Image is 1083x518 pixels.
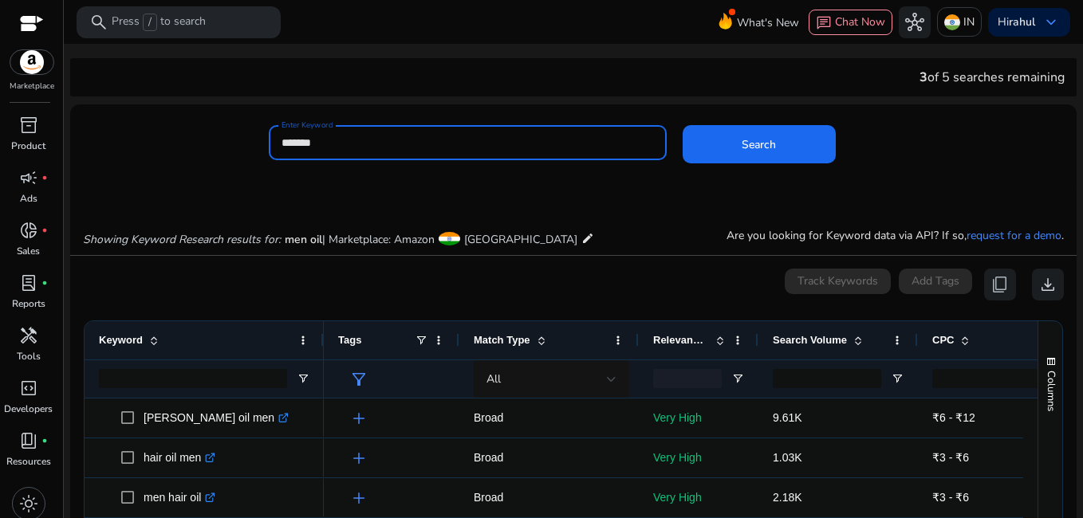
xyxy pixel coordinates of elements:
span: add [349,489,368,508]
span: 1.03K [773,451,802,464]
span: inventory_2 [19,116,38,135]
span: 2.18K [773,491,802,504]
span: search [89,13,108,32]
mat-icon: edit [581,229,594,248]
span: hub [905,13,924,32]
p: Broad [474,481,624,514]
span: light_mode [19,494,38,513]
button: Open Filter Menu [297,372,309,385]
p: Hi [998,17,1035,28]
img: amazon.svg [10,50,53,74]
p: IN [963,8,975,36]
span: fiber_manual_record [41,280,48,286]
p: Are you looking for Keyword data via API? If so, . [727,227,1064,244]
span: ₹6 - ₹12 [932,411,975,424]
span: book_4 [19,431,38,450]
p: Marketplace [10,80,54,92]
p: Very High [653,402,744,434]
span: [GEOGRAPHIC_DATA] [464,232,577,247]
span: fiber_manual_record [41,227,48,233]
span: lab_profile [19,273,38,292]
p: [PERSON_NAME] oil men [144,402,289,434]
button: chatChat Now [809,10,892,35]
span: handyman [19,326,38,345]
span: ₹3 - ₹6 [932,491,969,504]
p: Very High [653,441,744,474]
span: What's New [737,9,799,37]
b: rahul [1009,14,1035,29]
span: filter_alt [349,370,368,389]
span: All [486,371,501,387]
button: Open Filter Menu [891,372,904,385]
p: Broad [474,441,624,474]
span: 3 [920,69,927,86]
p: Product [11,139,45,153]
span: chat [816,15,832,31]
span: Search [742,136,776,153]
span: Relevance Score [653,334,709,346]
span: fiber_manual_record [41,438,48,444]
p: men hair oil [144,481,215,514]
span: Keyword [99,334,143,346]
span: Search Volume [773,334,847,346]
span: | Marketplace: Amazon [322,232,435,247]
span: Columns [1044,371,1058,411]
span: keyboard_arrow_down [1042,13,1061,32]
span: code_blocks [19,379,38,398]
span: Tags [338,334,361,346]
p: Tools [17,349,41,363]
input: CPC Filter Input [932,369,1041,388]
span: / [143,14,157,31]
span: men oil [285,232,322,247]
span: 9.61K [773,411,802,424]
span: ₹3 - ₹6 [932,451,969,464]
p: Resources [6,454,51,469]
span: campaign [19,168,38,187]
p: Broad [474,402,624,434]
input: Search Volume Filter Input [773,369,881,388]
span: Match Type [474,334,530,346]
input: Keyword Filter Input [99,369,287,388]
p: Sales [17,244,40,258]
span: fiber_manual_record [41,175,48,181]
button: download [1032,269,1064,300]
button: Search [683,125,836,163]
a: request for a demo [967,228,1061,243]
p: Very High [653,481,744,514]
p: Ads [20,191,37,206]
button: Open Filter Menu [731,372,744,385]
mat-label: Enter Keyword [282,120,333,131]
span: add [349,409,368,428]
span: download [1038,275,1057,294]
p: Developers [4,402,53,416]
p: hair oil men [144,441,215,474]
span: donut_small [19,221,38,240]
span: CPC [932,334,954,346]
p: Press to search [112,14,206,31]
div: of 5 searches remaining [920,68,1065,87]
button: hub [899,6,931,38]
span: add [349,449,368,468]
img: in.svg [944,14,960,30]
p: Reports [12,296,45,311]
span: Chat Now [835,14,885,29]
i: Showing Keyword Research results for: [83,232,281,247]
